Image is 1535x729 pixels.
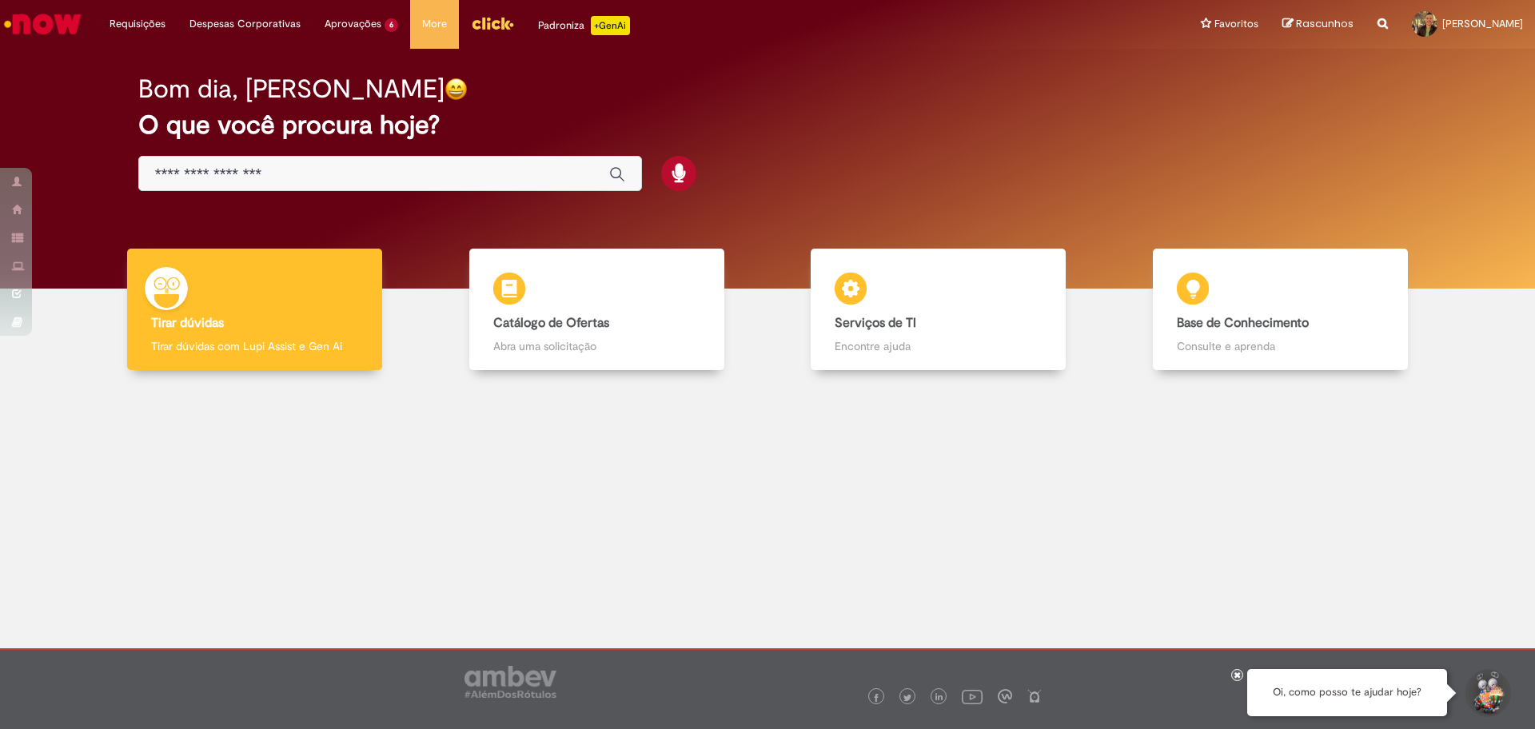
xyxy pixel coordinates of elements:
a: Catálogo de Ofertas Abra uma solicitação [426,249,768,371]
div: Oi, como posso te ajudar hoje? [1247,669,1447,716]
h2: Bom dia, [PERSON_NAME] [138,75,445,103]
b: Serviços de TI [835,315,916,331]
p: Abra uma solicitação [493,338,700,354]
b: Base de Conhecimento [1177,315,1309,331]
a: Rascunhos [1282,17,1354,32]
a: Serviços de TI Encontre ajuda [767,249,1110,371]
img: happy-face.png [445,78,468,101]
span: Rascunhos [1296,16,1354,31]
p: Encontre ajuda [835,338,1042,354]
div: Padroniza [538,16,630,35]
img: logo_footer_ambev_rotulo_gray.png [464,666,556,698]
span: Aprovações [325,16,381,32]
img: logo_footer_linkedin.png [935,693,943,703]
a: Tirar dúvidas Tirar dúvidas com Lupi Assist e Gen Ai [84,249,426,371]
img: logo_footer_naosei.png [1027,689,1042,703]
p: Consulte e aprenda [1177,338,1384,354]
span: Requisições [110,16,165,32]
span: More [422,16,447,32]
span: Favoritos [1214,16,1258,32]
img: logo_footer_twitter.png [903,694,911,702]
img: click_logo_yellow_360x200.png [471,11,514,35]
b: Tirar dúvidas [151,315,224,331]
img: logo_footer_youtube.png [962,686,983,707]
a: Base de Conhecimento Consulte e aprenda [1110,249,1452,371]
button: Iniciar Conversa de Suporte [1463,669,1511,717]
img: ServiceNow [2,8,84,40]
span: [PERSON_NAME] [1442,17,1523,30]
span: Despesas Corporativas [189,16,301,32]
p: Tirar dúvidas com Lupi Assist e Gen Ai [151,338,358,354]
p: +GenAi [591,16,630,35]
span: 6 [385,18,398,32]
img: logo_footer_workplace.png [998,689,1012,703]
h2: O que você procura hoje? [138,111,1397,139]
img: logo_footer_facebook.png [872,694,880,702]
b: Catálogo de Ofertas [493,315,609,331]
